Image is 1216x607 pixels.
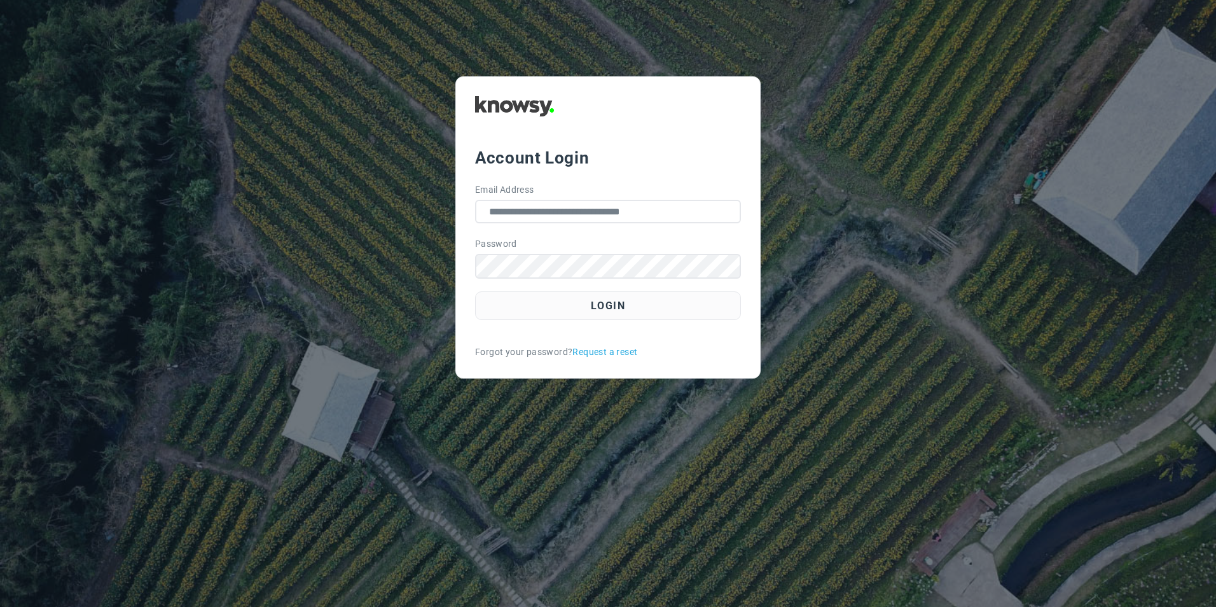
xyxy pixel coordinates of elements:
[475,291,741,320] button: Login
[475,183,534,197] label: Email Address
[572,345,637,359] a: Request a reset
[475,237,517,251] label: Password
[475,146,741,169] div: Account Login
[475,345,741,359] div: Forgot your password?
